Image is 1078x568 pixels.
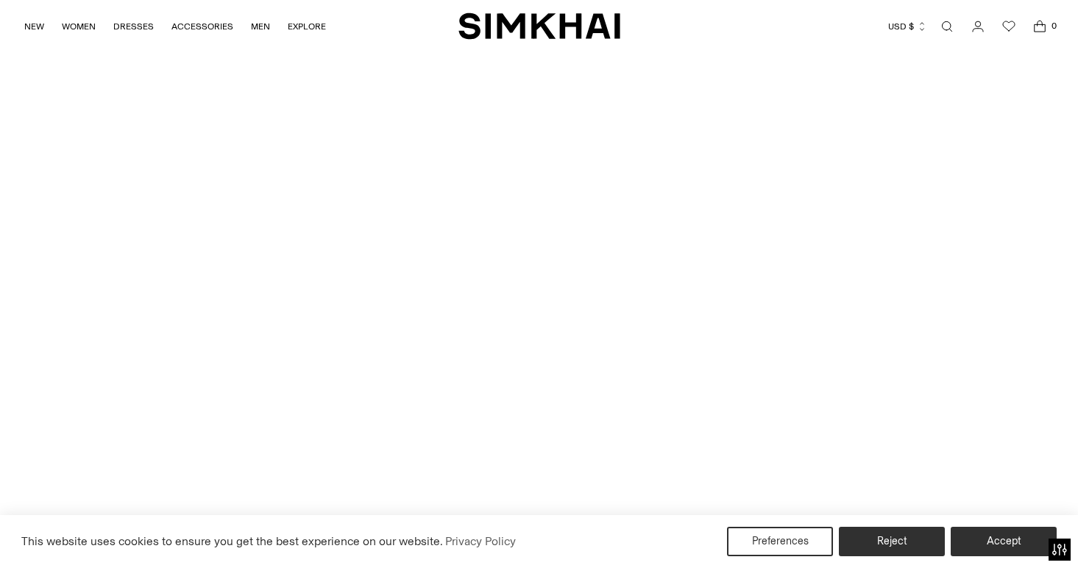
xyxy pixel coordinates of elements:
[443,530,518,553] a: Privacy Policy (opens in a new tab)
[24,10,44,43] a: NEW
[113,10,154,43] a: DRESSES
[497,441,581,452] span: SPRING 2026 SHOW
[951,527,1057,556] button: Accept
[458,12,620,40] a: SIMKHAI
[963,12,993,41] a: Go to the account page
[62,10,96,43] a: WOMEN
[251,10,270,43] a: MEN
[1047,19,1060,32] span: 0
[21,534,443,548] span: This website uses cookies to ensure you get the best experience on our website.
[932,12,962,41] a: Open search modal
[727,527,833,556] button: Preferences
[171,10,233,43] a: ACCESSORIES
[839,527,945,556] button: Reject
[1025,12,1054,41] a: Open cart modal
[288,10,326,43] a: EXPLORE
[497,441,581,456] a: SPRING 2026 SHOW
[994,12,1024,41] a: Wishlist
[888,10,927,43] button: USD $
